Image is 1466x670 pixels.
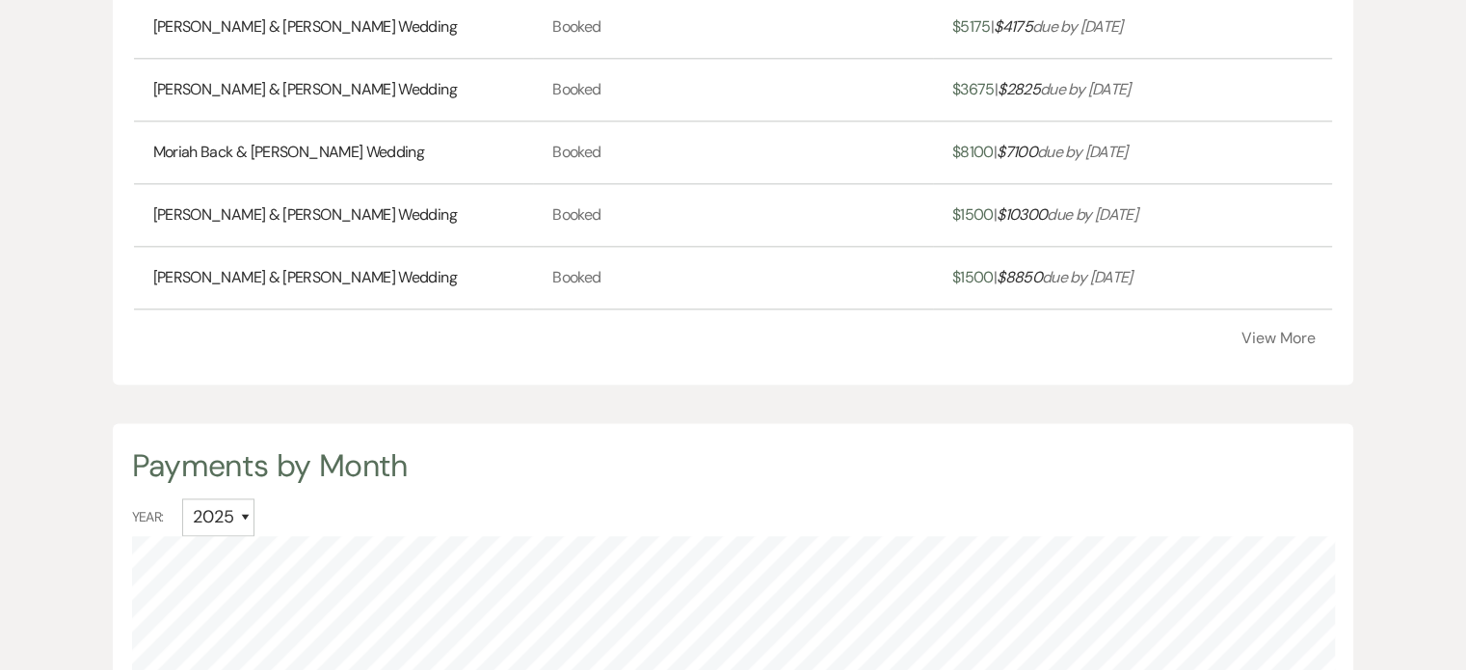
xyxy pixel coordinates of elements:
td: Booked [533,184,933,247]
a: $3675|$2825due by [DATE] [952,78,1131,101]
i: due by [DATE] [997,267,1133,287]
a: $1500|$10300due by [DATE] [952,203,1137,227]
span: $ 8100 [952,142,994,162]
i: due by [DATE] [994,16,1123,37]
span: $ 3675 [952,79,995,99]
span: $ 2825 [998,79,1040,99]
i: due by [DATE] [997,204,1137,225]
button: View More [1240,331,1315,346]
span: $ 8850 [997,267,1042,287]
a: $8100|$7100due by [DATE] [952,141,1128,164]
td: Booked [533,59,933,121]
span: $ 10300 [997,204,1047,225]
span: $ 4175 [994,16,1032,37]
i: due by [DATE] [998,79,1131,99]
span: $ 1500 [952,204,994,225]
span: Year: [132,507,164,527]
span: $ 5175 [952,16,991,37]
td: Booked [533,247,933,309]
div: Payments by Month [132,442,1335,489]
span: $ 7100 [997,142,1037,162]
a: Moriah Back & [PERSON_NAME] Wedding [153,141,425,164]
span: $ 1500 [952,267,994,287]
a: [PERSON_NAME] & [PERSON_NAME] Wedding [153,266,457,289]
i: due by [DATE] [997,142,1128,162]
a: [PERSON_NAME] & [PERSON_NAME] Wedding [153,203,457,227]
a: $1500|$8850due by [DATE] [952,266,1133,289]
td: Booked [533,121,933,184]
a: $5175|$4175due by [DATE] [952,15,1123,39]
a: [PERSON_NAME] & [PERSON_NAME] Wedding [153,78,457,101]
a: [PERSON_NAME] & [PERSON_NAME] Wedding [153,15,457,39]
